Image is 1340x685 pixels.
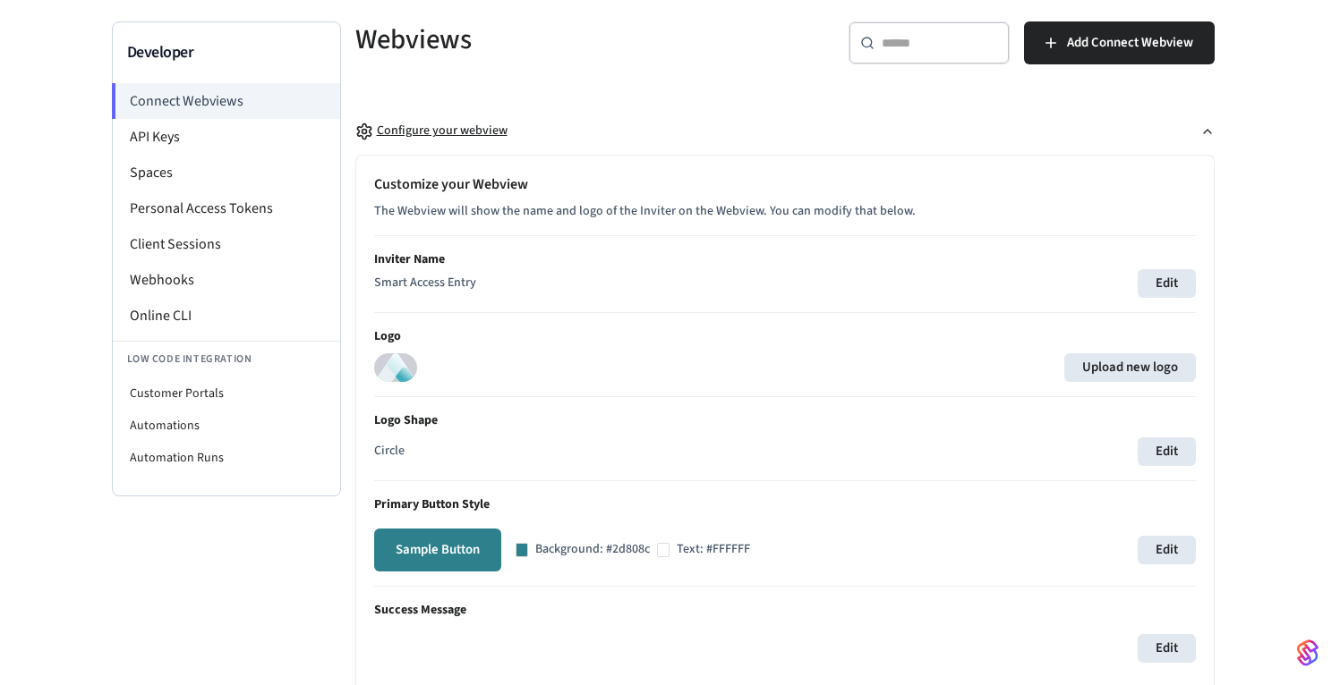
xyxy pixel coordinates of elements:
[374,274,476,292] p: Smart Access Entry
[1138,536,1196,564] button: Edit
[374,353,417,382] img: Smart Access Entry logo
[535,540,650,559] p: Background: #2d808c
[374,202,1196,221] p: The Webview will show the name and logo of the Inviter on the Webview. You can modify that below.
[374,250,1196,269] p: Inviter Name
[374,327,1196,346] p: Logo
[127,40,326,65] h3: Developer
[1138,634,1196,663] button: Edit
[113,410,340,442] li: Automations
[374,601,1196,620] p: Success Message
[113,155,340,190] li: Spaces
[355,122,508,140] div: Configure your webview
[374,529,501,571] button: Sample Button
[113,262,340,298] li: Webhooks
[113,190,340,226] li: Personal Access Tokens
[1024,21,1215,64] button: Add Connect Webview
[1138,437,1196,466] button: Edit
[1067,31,1193,55] span: Add Connect Webview
[355,107,1215,155] button: Configure your webview
[1064,353,1196,382] label: Upload new logo
[1297,638,1319,667] img: SeamLogoGradient.69752ec5.svg
[112,83,340,119] li: Connect Webviews
[677,540,750,559] p: Text: #FFFFFF
[113,341,340,377] li: Low Code Integration
[113,298,340,334] li: Online CLI
[355,21,774,58] h5: Webviews
[374,173,1196,195] h2: Customize your Webview
[374,442,405,461] p: Circle
[374,411,1196,430] p: Logo Shape
[113,226,340,262] li: Client Sessions
[374,495,1196,514] p: Primary Button Style
[113,442,340,474] li: Automation Runs
[113,377,340,410] li: Customer Portals
[1138,269,1196,298] button: Edit
[113,119,340,155] li: API Keys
